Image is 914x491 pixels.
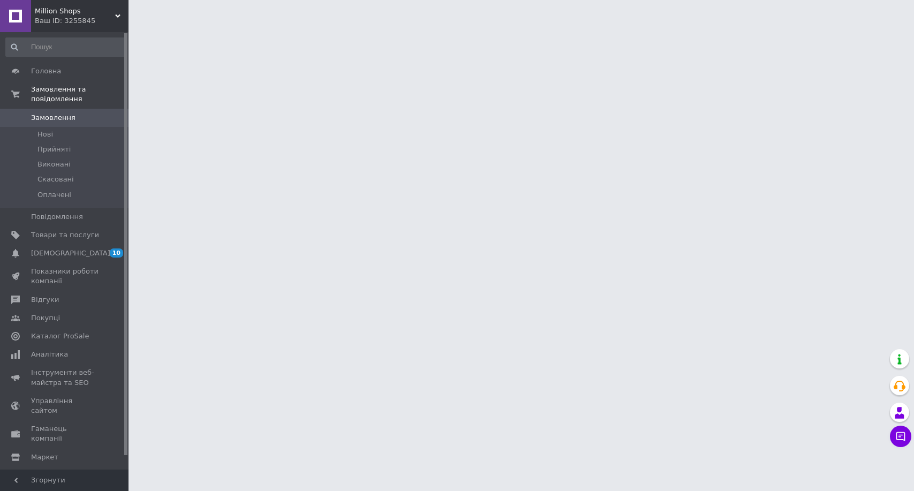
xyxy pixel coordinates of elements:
span: Аналітика [31,350,68,359]
span: Покупці [31,313,60,323]
span: Повідомлення [31,212,83,222]
span: Каталог ProSale [31,331,89,341]
span: Відгуки [31,295,59,305]
span: Замовлення [31,113,75,123]
span: Оплачені [37,190,71,200]
span: 10 [110,248,123,258]
div: Ваш ID: 3255845 [35,16,129,26]
span: Нові [37,130,53,139]
span: Гаманець компанії [31,424,99,443]
span: Показники роботи компанії [31,267,99,286]
span: Товари та послуги [31,230,99,240]
span: Скасовані [37,175,74,184]
span: [DEMOGRAPHIC_DATA] [31,248,110,258]
span: Замовлення та повідомлення [31,85,129,104]
span: Управління сайтом [31,396,99,416]
span: Million Shops [35,6,115,16]
span: Прийняті [37,145,71,154]
span: Виконані [37,160,71,169]
span: Інструменти веб-майстра та SEO [31,368,99,387]
span: Маркет [31,452,58,462]
button: Чат з покупцем [890,426,911,447]
span: Головна [31,66,61,76]
input: Пошук [5,37,126,57]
